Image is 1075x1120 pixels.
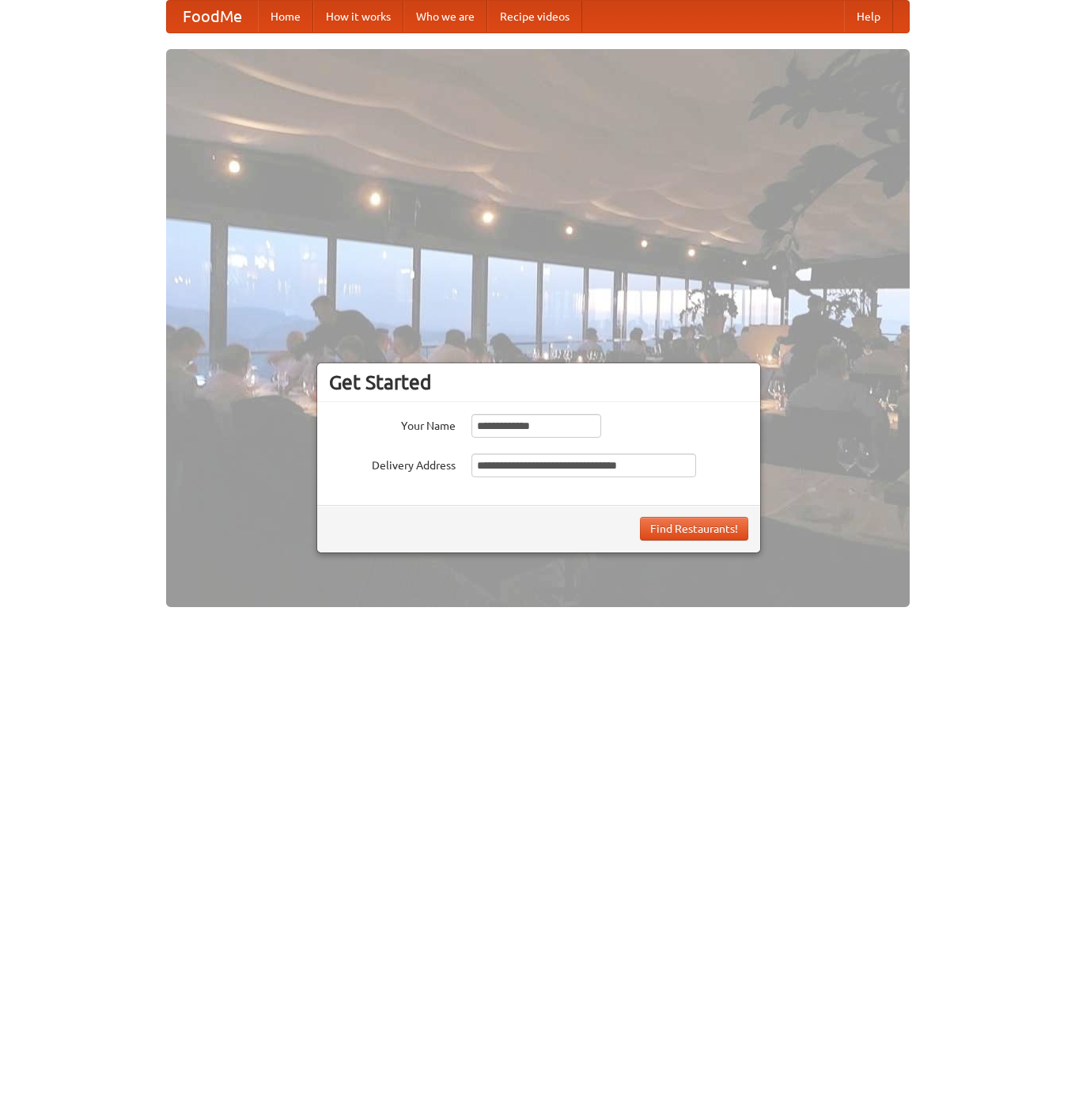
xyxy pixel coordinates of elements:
label: Delivery Address [329,454,456,473]
h3: Get Started [329,370,748,394]
a: FoodMe [167,1,258,32]
a: Home [258,1,313,32]
a: How it works [313,1,403,32]
a: Help [844,1,893,32]
label: Your Name [329,414,456,434]
a: Who we are [403,1,487,32]
a: Recipe videos [487,1,582,32]
button: Find Restaurants! [640,517,748,541]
